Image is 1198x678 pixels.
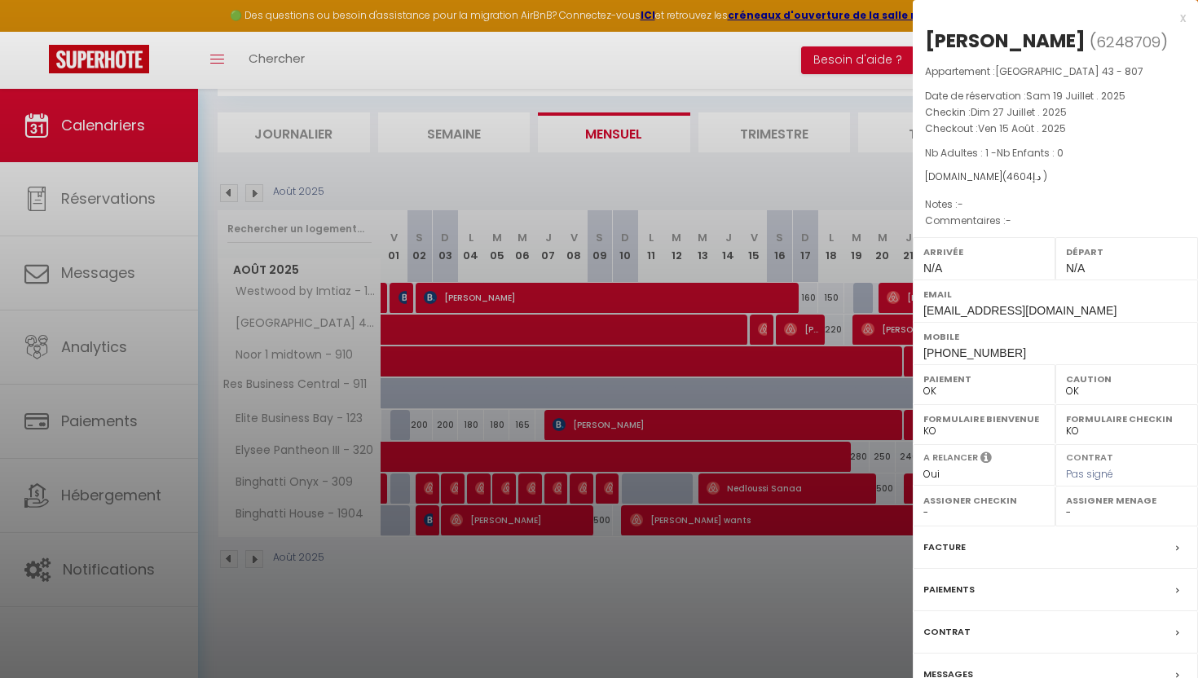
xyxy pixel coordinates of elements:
[923,262,942,275] span: N/A
[1096,32,1161,52] span: 6248709
[923,328,1187,345] label: Mobile
[923,244,1045,260] label: Arrivée
[1090,30,1168,53] span: ( )
[913,8,1186,28] div: x
[925,121,1186,137] p: Checkout :
[978,121,1066,135] span: Ven 15 Août . 2025
[923,492,1045,508] label: Assigner Checkin
[923,304,1117,317] span: [EMAIL_ADDRESS][DOMAIN_NAME]
[1066,371,1187,387] label: Caution
[925,88,1186,104] p: Date de réservation :
[925,169,1186,185] div: [DOMAIN_NAME]
[1002,169,1047,183] span: ( د.إ )
[958,197,963,211] span: -
[925,28,1086,54] div: [PERSON_NAME]
[13,7,62,55] button: Ouvrir le widget de chat LiveChat
[1066,244,1187,260] label: Départ
[923,581,975,598] label: Paiements
[1026,89,1125,103] span: Sam 19 Juillet . 2025
[997,146,1064,160] span: Nb Enfants : 0
[925,64,1186,80] p: Appartement :
[925,196,1186,213] p: Notes :
[995,64,1143,78] span: [GEOGRAPHIC_DATA] 43 - 807
[1066,451,1113,461] label: Contrat
[1066,411,1187,427] label: Formulaire Checkin
[923,411,1045,427] label: Formulaire Bienvenue
[1066,262,1085,275] span: N/A
[980,451,992,469] i: Sélectionner OUI si vous souhaiter envoyer les séquences de messages post-checkout
[923,346,1026,359] span: [PHONE_NUMBER]
[925,213,1186,229] p: Commentaires :
[971,105,1067,119] span: Dim 27 Juillet . 2025
[925,146,1064,160] span: Nb Adultes : 1 -
[923,539,966,556] label: Facture
[923,623,971,641] label: Contrat
[1006,169,1033,183] span: 4604
[925,104,1186,121] p: Checkin :
[1066,467,1113,481] span: Pas signé
[1066,492,1187,508] label: Assigner Menage
[923,371,1045,387] label: Paiement
[1006,214,1011,227] span: -
[923,451,978,464] label: A relancer
[923,286,1187,302] label: Email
